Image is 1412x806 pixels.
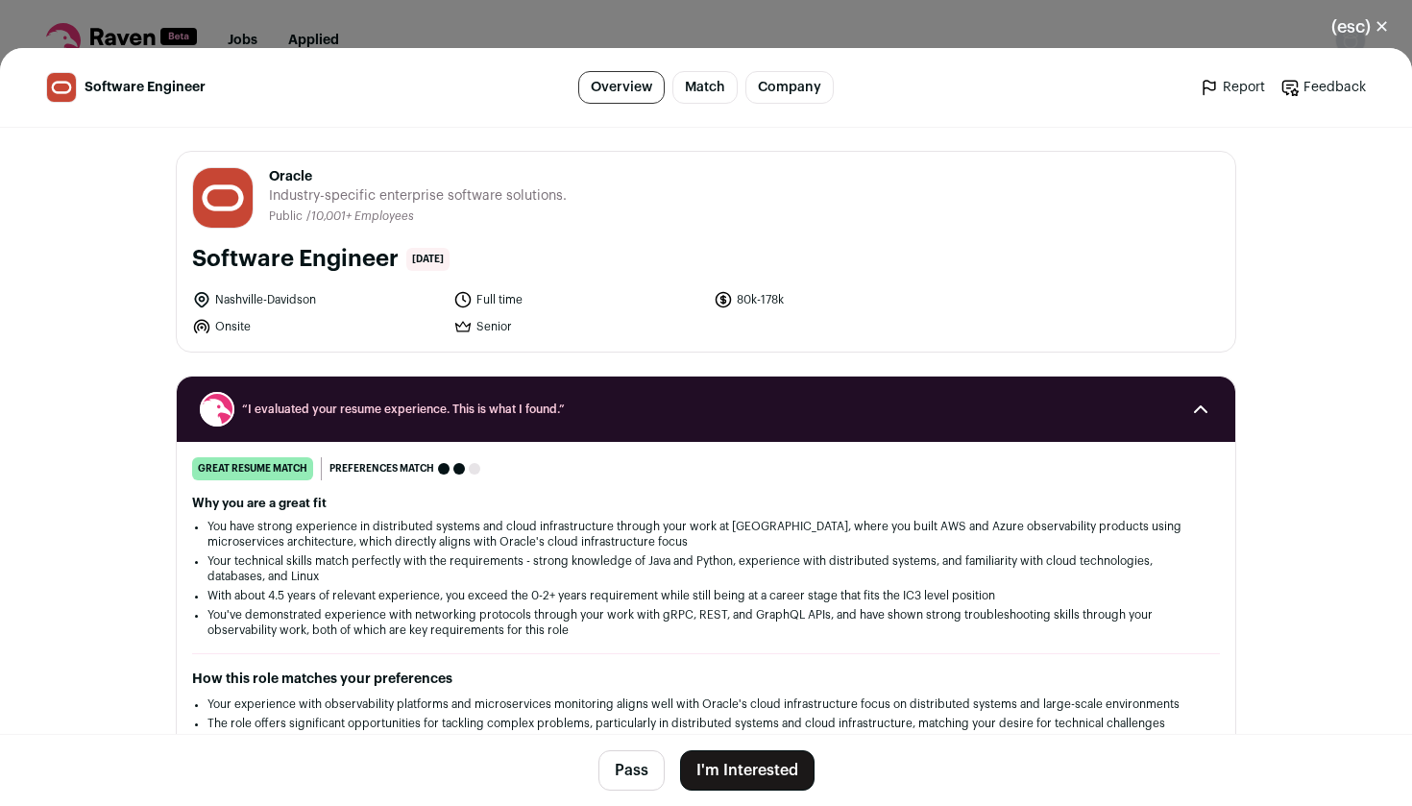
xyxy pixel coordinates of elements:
[329,459,434,478] span: Preferences match
[207,607,1205,638] li: You've demonstrated experience with networking protocols through your work with gRPC, REST, and G...
[1280,78,1366,97] a: Feedback
[47,73,76,102] img: 9c76a23364af62e4939d45365de87dc0abf302c6cae1b266b89975f952efb27b.png
[269,209,306,224] li: Public
[269,167,567,186] span: Oracle
[578,71,665,104] a: Overview
[192,496,1220,511] h2: Why you are a great fit
[193,168,253,228] img: 9c76a23364af62e4939d45365de87dc0abf302c6cae1b266b89975f952efb27b.png
[598,750,665,791] button: Pass
[453,317,703,336] li: Senior
[269,186,567,206] span: Industry-specific enterprise software solutions.
[192,670,1220,689] h2: How this role matches your preferences
[672,71,738,104] a: Match
[207,553,1205,584] li: Your technical skills match perfectly with the requirements - strong knowledge of Java and Python...
[85,78,206,97] span: Software Engineer
[1200,78,1265,97] a: Report
[745,71,834,104] a: Company
[192,244,399,275] h1: Software Engineer
[192,317,442,336] li: Onsite
[192,457,313,480] div: great resume match
[306,209,414,224] li: /
[453,290,703,309] li: Full time
[714,290,963,309] li: 80k-178k
[242,402,1170,417] span: “I evaluated your resume experience. This is what I found.”
[207,588,1205,603] li: With about 4.5 years of relevant experience, you exceed the 0-2+ years requirement while still be...
[207,716,1205,731] li: The role offers significant opportunities for tackling complex problems, particularly in distribu...
[207,696,1205,712] li: Your experience with observability platforms and microservices monitoring aligns well with Oracle...
[311,210,414,222] span: 10,001+ Employees
[680,750,815,791] button: I'm Interested
[207,519,1205,550] li: You have strong experience in distributed systems and cloud infrastructure through your work at [...
[192,290,442,309] li: Nashville-Davidson
[406,248,450,271] span: [DATE]
[1308,6,1412,48] button: Close modal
